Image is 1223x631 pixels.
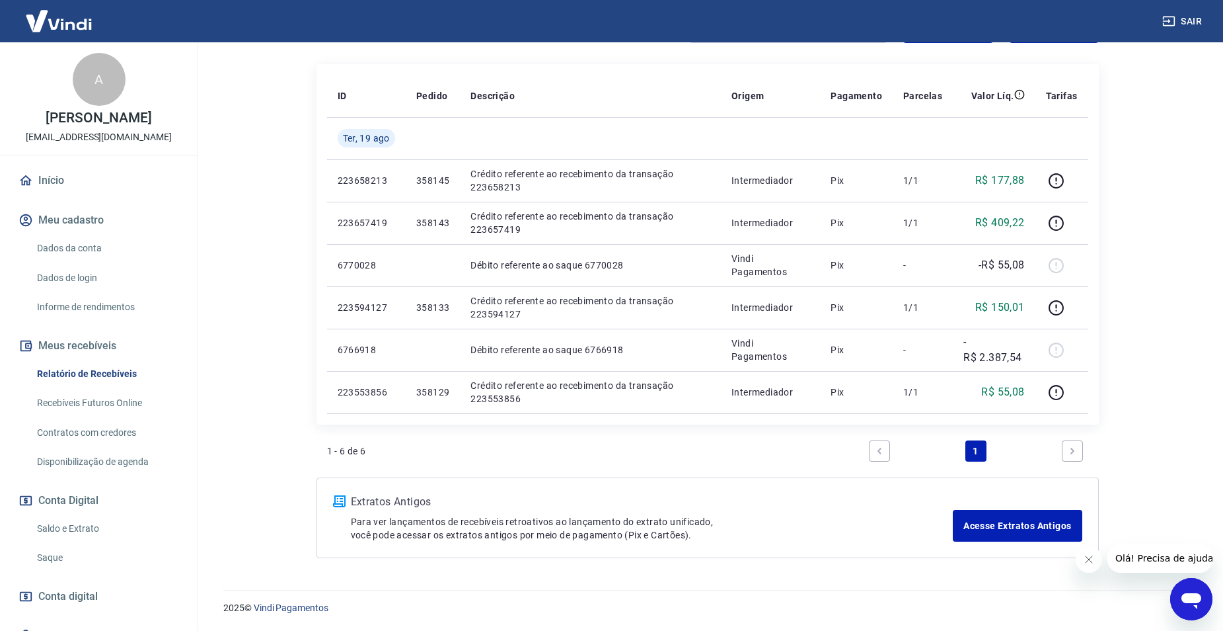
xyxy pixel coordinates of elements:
[831,216,882,230] p: Pix
[351,494,953,510] p: Extratos Antigos
[16,331,182,360] button: Meus recebíveis
[903,89,942,103] p: Parcelas
[32,235,182,262] a: Dados da conta
[333,495,346,507] img: ícone
[416,301,449,314] p: 358133
[903,216,942,230] p: 1/1
[470,294,710,321] p: Crédito referente ao recebimento da transação 223594127
[731,174,809,187] p: Intermediador
[981,384,1024,400] p: R$ 55,08
[470,210,710,236] p: Crédito referente ao recebimento da transação 223657419
[16,486,182,515] button: Conta Digital
[32,544,182,571] a: Saque
[731,337,809,363] p: Vindi Pagamentos
[731,252,809,278] p: Vindi Pagamentos
[343,132,390,145] span: Ter, 19 ago
[1170,578,1212,620] iframe: Botão para abrir a janela de mensagens
[338,89,347,103] p: ID
[975,173,1025,189] p: R$ 177,88
[831,386,882,399] p: Pix
[1107,544,1212,573] iframe: Mensagem da empresa
[338,386,395,399] p: 223553856
[416,216,449,230] p: 358143
[16,166,182,195] a: Início
[953,510,1082,542] a: Acesse Extratos Antigos
[1160,9,1207,34] button: Sair
[903,343,942,357] p: -
[8,9,111,20] span: Olá! Precisa de ajuda?
[903,386,942,399] p: 1/1
[338,259,395,272] p: 6770028
[470,259,710,272] p: Débito referente ao saque 6770028
[831,301,882,314] p: Pix
[470,89,515,103] p: Descrição
[32,294,182,321] a: Informe de rendimentos
[903,301,942,314] p: 1/1
[903,259,942,272] p: -
[16,582,182,611] a: Conta digital
[416,174,449,187] p: 358145
[338,174,395,187] p: 223658213
[32,515,182,542] a: Saldo e Extrato
[38,587,98,606] span: Conta digital
[971,89,1014,103] p: Valor Líq.
[864,435,1088,467] ul: Pagination
[254,603,328,613] a: Vindi Pagamentos
[831,174,882,187] p: Pix
[975,215,1025,231] p: R$ 409,22
[46,111,151,125] p: [PERSON_NAME]
[731,89,764,103] p: Origem
[831,259,882,272] p: Pix
[32,390,182,417] a: Recebíveis Futuros Online
[869,441,890,462] a: Previous page
[470,343,710,357] p: Débito referente ao saque 6766918
[32,360,182,388] a: Relatório de Recebíveis
[73,53,126,106] div: A
[416,89,447,103] p: Pedido
[338,216,395,230] p: 223657419
[32,448,182,476] a: Disponibilização de agenda
[32,265,182,292] a: Dados de login
[831,89,882,103] p: Pagamento
[470,167,710,194] p: Crédito referente ao recebimento da transação 223658213
[903,174,942,187] p: 1/1
[1046,89,1078,103] p: Tarifas
[831,343,882,357] p: Pix
[338,301,395,314] p: 223594127
[1062,441,1083,462] a: Next page
[32,419,182,446] a: Contratos com credores
[16,206,182,235] button: Meu cadastro
[979,257,1025,273] p: -R$ 55,08
[975,300,1025,315] p: R$ 150,01
[470,379,710,405] p: Crédito referente ao recebimento da transação 223553856
[327,444,366,458] p: 1 - 6 de 6
[731,216,809,230] p: Intermediador
[963,334,1024,366] p: -R$ 2.387,54
[16,1,102,41] img: Vindi
[351,515,953,542] p: Para ver lançamentos de recebíveis retroativos ao lançamento do extrato unificado, você pode aces...
[26,130,172,144] p: [EMAIL_ADDRESS][DOMAIN_NAME]
[223,601,1191,615] p: 2025 ©
[731,386,809,399] p: Intermediador
[1076,546,1102,573] iframe: Fechar mensagem
[731,301,809,314] p: Intermediador
[416,386,449,399] p: 358129
[338,343,395,357] p: 6766918
[965,441,986,462] a: Page 1 is your current page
